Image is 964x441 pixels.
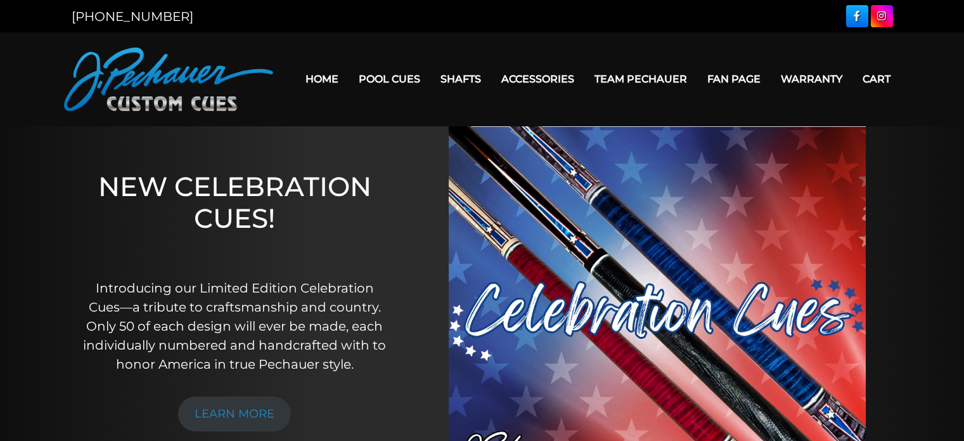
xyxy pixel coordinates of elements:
[79,279,390,374] p: Introducing our Limited Edition Celebration Cues—a tribute to craftsmanship and country. Only 50 ...
[79,171,390,261] h1: NEW CELEBRATION CUES!
[430,63,491,95] a: Shafts
[178,397,291,431] a: LEARN MORE
[295,63,349,95] a: Home
[584,63,697,95] a: Team Pechauer
[852,63,901,95] a: Cart
[491,63,584,95] a: Accessories
[697,63,771,95] a: Fan Page
[72,9,193,24] a: [PHONE_NUMBER]
[64,48,273,111] img: Pechauer Custom Cues
[349,63,430,95] a: Pool Cues
[771,63,852,95] a: Warranty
